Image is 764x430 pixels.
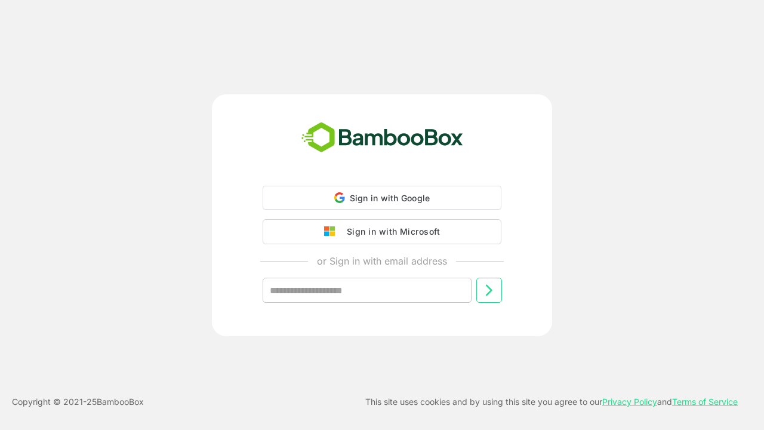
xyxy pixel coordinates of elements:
span: Sign in with Google [350,193,430,203]
a: Privacy Policy [602,397,657,407]
img: bamboobox [295,118,470,158]
div: Sign in with Google [263,186,501,210]
p: This site uses cookies and by using this site you agree to our and [365,395,738,409]
p: or Sign in with email address [317,254,447,268]
a: Terms of Service [672,397,738,407]
button: Sign in with Microsoft [263,219,501,244]
p: Copyright © 2021- 25 BambooBox [12,395,144,409]
div: Sign in with Microsoft [341,224,440,239]
img: google [324,226,341,237]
